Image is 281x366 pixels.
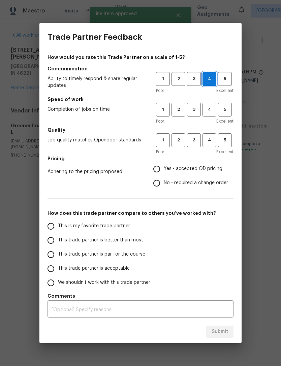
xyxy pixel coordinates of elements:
h3: Trade Partner Feedback [48,32,142,42]
h5: Speed of work [48,96,233,103]
button: 1 [156,72,170,86]
span: Job quality matches Opendoor standards [48,137,145,143]
button: 5 [218,133,232,147]
span: Completion of jobs on time [48,106,145,113]
span: 5 [219,106,231,113]
span: This trade partner is par for the course [58,251,145,258]
button: 5 [218,103,232,117]
button: 3 [187,103,201,117]
span: 4 [203,106,216,113]
span: 3 [188,136,200,144]
span: This trade partner is better than most [58,237,143,244]
span: 1 [157,75,169,83]
span: No - required a change order [164,179,228,187]
span: 4 [203,136,216,144]
h5: How does this trade partner compare to others you’ve worked with? [48,210,233,217]
span: This trade partner is acceptable [58,265,130,272]
h5: Pricing [48,155,233,162]
span: Excellent [216,118,233,125]
span: Yes - accepted OD pricing [164,165,222,172]
span: 1 [157,106,169,113]
button: 1 [156,133,170,147]
span: This is my favorite trade partner [58,223,130,230]
span: 2 [172,106,185,113]
span: Poor [156,148,164,155]
button: 4 [202,72,216,86]
span: Poor [156,87,164,94]
button: 3 [187,133,201,147]
div: How does this trade partner compare to others you’ve worked with? [48,219,233,290]
button: 3 [187,72,201,86]
span: Excellent [216,148,233,155]
h4: How would you rate this Trade Partner on a scale of 1-5? [48,54,233,61]
span: Adhering to the pricing proposed [48,168,143,175]
span: 2 [172,136,185,144]
span: 5 [219,75,231,83]
span: 5 [219,136,231,144]
button: 1 [156,103,170,117]
div: Pricing [153,162,233,190]
span: Poor [156,118,164,125]
span: 3 [188,75,200,83]
button: 4 [202,133,216,147]
span: We shouldn't work with this trade partner [58,279,150,286]
h5: Quality [48,127,233,133]
button: 2 [171,103,185,117]
button: 2 [171,72,185,86]
span: Ability to timely respond & share regular updates [48,75,145,89]
span: 3 [188,106,200,113]
span: 2 [172,75,185,83]
h5: Communication [48,65,233,72]
button: 2 [171,133,185,147]
h5: Comments [48,293,233,299]
span: 4 [203,75,216,83]
button: 5 [218,72,232,86]
span: Excellent [216,87,233,94]
button: 4 [202,103,216,117]
span: 1 [157,136,169,144]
